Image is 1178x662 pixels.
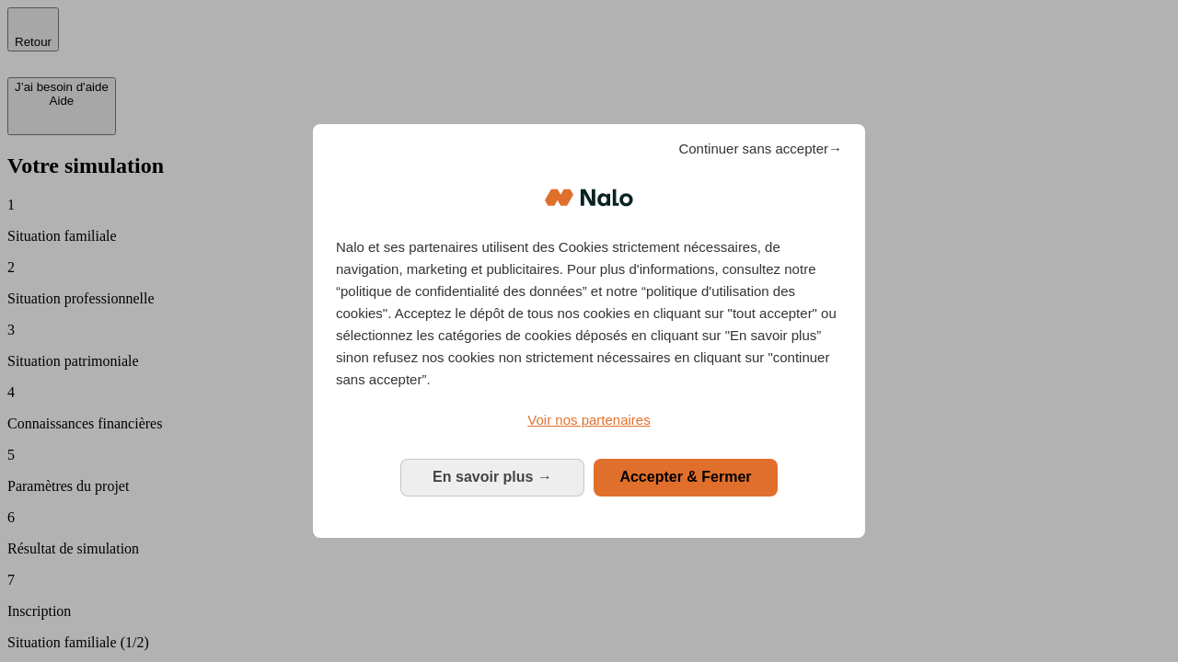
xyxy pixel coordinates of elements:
button: En savoir plus: Configurer vos consentements [400,459,584,496]
div: Bienvenue chez Nalo Gestion du consentement [313,124,865,537]
span: Voir nos partenaires [527,412,650,428]
p: Nalo et ses partenaires utilisent des Cookies strictement nécessaires, de navigation, marketing e... [336,236,842,391]
span: En savoir plus → [433,469,552,485]
img: Logo [545,170,633,225]
button: Accepter & Fermer: Accepter notre traitement des données et fermer [594,459,778,496]
a: Voir nos partenaires [336,409,842,431]
span: Accepter & Fermer [619,469,751,485]
span: Continuer sans accepter→ [678,138,842,160]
